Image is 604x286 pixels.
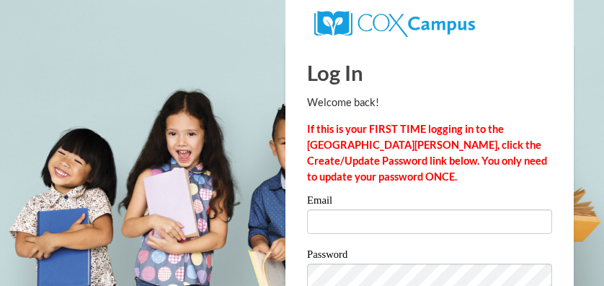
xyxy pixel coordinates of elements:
[307,249,552,264] label: Password
[307,123,547,183] strong: If this is your FIRST TIME logging in to the [GEOGRAPHIC_DATA][PERSON_NAME], click the Create/Upd...
[307,58,552,87] h1: Log In
[314,17,475,29] a: COX Campus
[307,95,552,110] p: Welcome back!
[314,11,475,37] img: COX Campus
[307,195,552,209] label: Email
